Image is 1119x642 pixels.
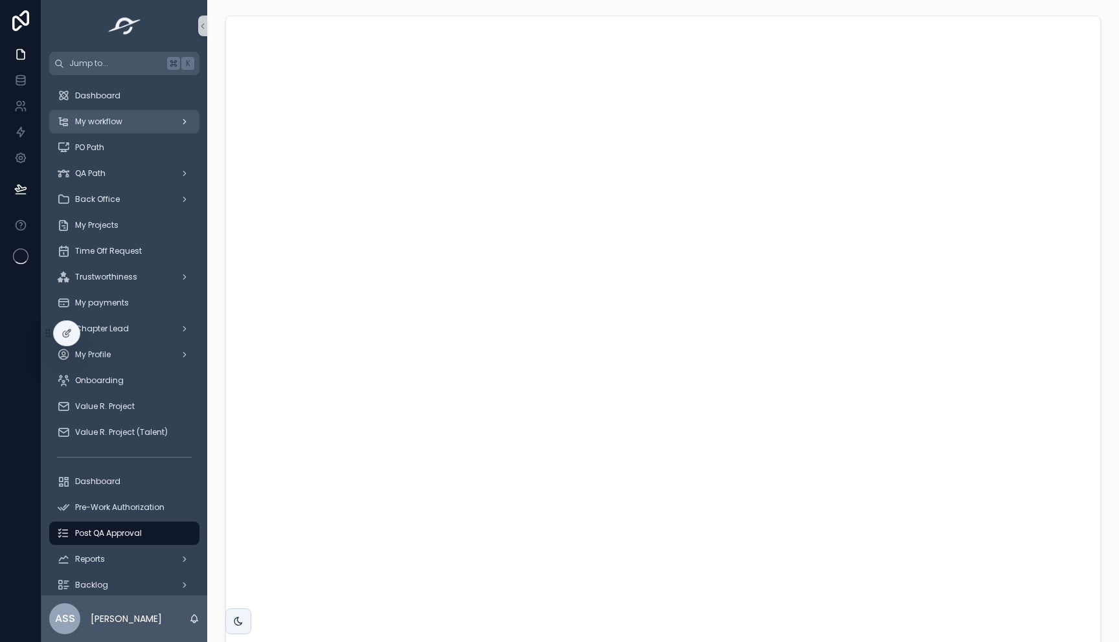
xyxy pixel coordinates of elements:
a: Time Off Request [49,239,199,263]
img: App logo [104,16,145,36]
a: QA Path [49,162,199,185]
a: My payments [49,291,199,315]
a: Dashboard [49,84,199,107]
a: Post QA Approval [49,522,199,545]
span: My workflow [75,116,122,127]
a: Back Office [49,188,199,211]
button: Jump to...K [49,52,199,75]
span: Pre-Work Authorization [75,502,164,513]
a: Value R. Project [49,395,199,418]
span: Backlog [75,580,108,590]
a: My Projects [49,214,199,237]
span: Value R. Project (Talent) [75,427,168,437]
p: [PERSON_NAME] [91,612,162,625]
span: QA Path [75,168,106,179]
a: Backlog [49,573,199,597]
a: Trustworthiness [49,265,199,289]
span: My Projects [75,220,119,230]
span: Reports [75,554,105,564]
a: My Profile [49,343,199,366]
span: Chapter Lead [75,324,129,334]
a: Onboarding [49,369,199,392]
span: Trustworthiness [75,272,137,282]
span: Jump to... [69,58,162,69]
span: Value R. Project [75,401,135,412]
span: My payments [75,298,129,308]
div: scrollable content [41,75,207,595]
span: ASS [55,611,75,626]
span: PO Path [75,142,104,153]
span: Dashboard [75,91,120,101]
span: K [183,58,193,69]
span: Onboarding [75,375,124,386]
span: My Profile [75,349,111,360]
a: Value R. Project (Talent) [49,421,199,444]
a: My workflow [49,110,199,133]
a: Dashboard [49,470,199,493]
a: Pre-Work Authorization [49,496,199,519]
span: Back Office [75,194,120,205]
span: Post QA Approval [75,528,142,538]
span: Time Off Request [75,246,142,256]
a: PO Path [49,136,199,159]
a: Reports [49,548,199,571]
a: Chapter Lead [49,317,199,340]
span: Dashboard [75,476,120,487]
